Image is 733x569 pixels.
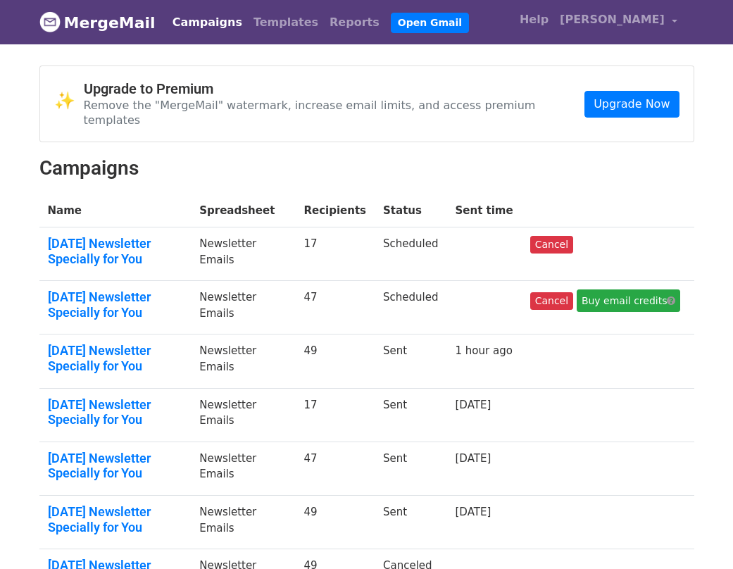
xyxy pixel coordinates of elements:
td: Scheduled [375,227,446,281]
th: Sent time [447,194,522,227]
a: Upgrade Now [584,91,679,118]
a: [DATE] Newsletter Specially for You [48,343,183,373]
a: Cancel [530,292,573,310]
th: Recipients [295,194,375,227]
td: 17 [295,227,375,281]
span: [PERSON_NAME] [560,11,665,28]
td: 47 [295,442,375,495]
h4: Upgrade to Premium [84,80,585,97]
td: Newsletter Emails [191,442,295,495]
p: Remove the "MergeMail" watermark, increase email limits, and access premium templates [84,98,585,127]
h2: Campaigns [39,156,694,180]
a: MergeMail [39,8,156,37]
th: Name [39,194,192,227]
td: Sent [375,496,446,549]
td: 17 [295,388,375,442]
a: Templates [248,8,324,37]
a: [DATE] Newsletter Specially for You [48,397,183,427]
a: [DATE] Newsletter Specially for You [48,504,183,534]
a: [PERSON_NAME] [554,6,682,39]
td: 49 [295,496,375,549]
td: Newsletter Emails [191,227,295,281]
a: Open Gmail [391,13,469,33]
th: Spreadsheet [191,194,295,227]
td: Newsletter Emails [191,334,295,388]
a: [DATE] Newsletter Specially for You [48,289,183,320]
td: 49 [295,334,375,388]
td: Newsletter Emails [191,388,295,442]
a: [DATE] Newsletter Specially for You [48,236,183,266]
td: Sent [375,334,446,388]
a: [DATE] Newsletter Specially for You [48,451,183,481]
td: Newsletter Emails [191,281,295,334]
iframe: Chat Widget [663,501,733,569]
a: [DATE] [456,452,491,465]
a: Reports [324,8,385,37]
a: Cancel [530,236,573,254]
a: Help [514,6,554,34]
a: Campaigns [167,8,248,37]
td: Sent [375,442,446,495]
a: [DATE] [456,399,491,411]
td: 47 [295,281,375,334]
th: Status [375,194,446,227]
td: Scheduled [375,281,446,334]
a: Buy email credits [577,289,681,312]
td: Newsletter Emails [191,496,295,549]
a: [DATE] [456,506,491,518]
span: ✨ [54,91,84,111]
a: 1 hour ago [456,344,513,357]
td: Sent [375,388,446,442]
img: MergeMail logo [39,11,61,32]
